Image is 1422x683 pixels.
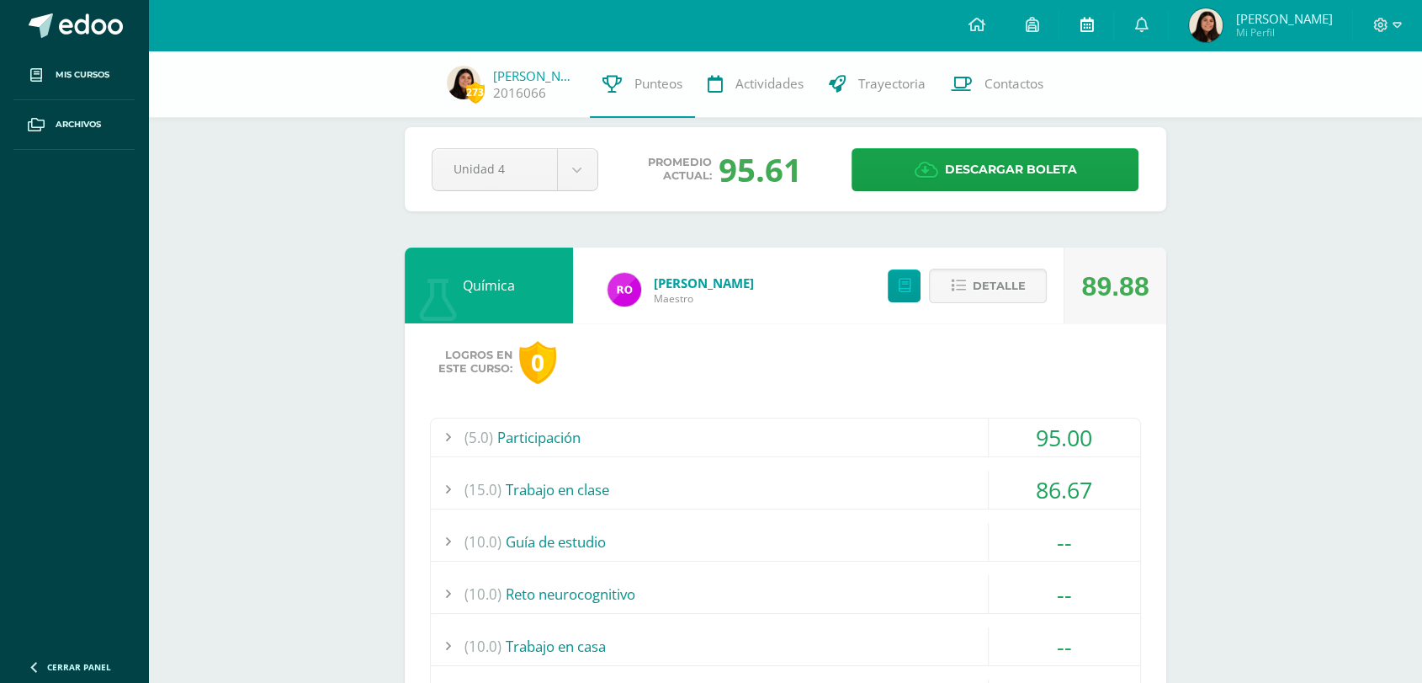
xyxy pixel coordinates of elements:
span: 273 [466,82,485,103]
div: 0 [519,341,556,384]
span: Mis cursos [56,68,109,82]
div: Participación [431,419,1140,456]
a: Descargar boleta [852,148,1138,191]
span: Logros en este curso: [438,349,512,376]
span: (15.0) [464,471,501,509]
span: (10.0) [464,523,501,561]
div: 95.61 [719,147,802,191]
div: 95.00 [989,419,1140,456]
a: [PERSON_NAME] [654,275,754,291]
div: -- [989,575,1140,613]
span: (10.0) [464,575,501,613]
div: -- [989,627,1140,665]
span: Actividades [735,75,804,93]
img: d66720014760d80f5c098767f9c1150e.png [1189,8,1223,42]
a: [PERSON_NAME] [493,67,577,84]
div: -- [989,523,1140,561]
span: Trayectoria [858,75,926,93]
span: Unidad 4 [454,149,536,189]
a: Actividades [695,51,816,118]
div: Trabajo en clase [431,471,1140,509]
button: Detalle [929,269,1047,303]
span: Archivos [56,118,101,131]
span: Punteos [634,75,682,93]
div: Química [405,248,573,323]
div: 89.88 [1081,248,1149,324]
a: Punteos [590,51,695,118]
span: Promedio actual: [648,156,712,183]
a: Mis cursos [13,51,135,100]
div: Reto neurocognitivo [431,575,1140,613]
a: Archivos [13,100,135,150]
img: d66720014760d80f5c098767f9c1150e.png [447,66,480,99]
div: Trabajo en casa [431,627,1140,665]
span: Detalle [972,270,1025,301]
span: (5.0) [464,419,493,456]
div: Guía de estudio [431,523,1140,561]
div: 86.67 [989,471,1140,509]
a: Contactos [938,51,1056,118]
a: Unidad 4 [432,149,597,190]
span: Maestro [654,291,754,306]
a: 2016066 [493,84,546,102]
img: 08228f36aa425246ac1f75ab91e507c5.png [608,273,641,307]
span: Descargar boleta [944,149,1076,190]
a: Trayectoria [816,51,938,118]
span: Cerrar panel [47,661,111,673]
span: Mi Perfil [1235,25,1332,40]
span: (10.0) [464,627,501,665]
span: Contactos [984,75,1043,93]
span: [PERSON_NAME] [1235,10,1332,27]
